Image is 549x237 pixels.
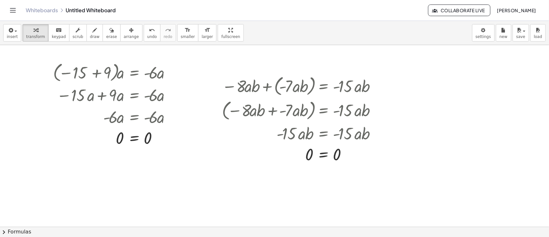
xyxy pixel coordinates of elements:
button: save [513,24,529,42]
button: insert [3,24,21,42]
button: transform [23,24,49,42]
span: load [534,34,542,39]
span: keypad [52,34,66,39]
span: Collaborate Live [434,7,485,13]
span: draw [90,34,100,39]
button: [PERSON_NAME] [492,5,541,16]
button: draw [87,24,103,42]
button: format_sizesmaller [177,24,198,42]
span: save [516,34,525,39]
span: larger [202,34,213,39]
button: keyboardkeypad [48,24,69,42]
span: scrub [73,34,83,39]
span: redo [164,34,172,39]
button: fullscreen [218,24,243,42]
span: settings [476,34,491,39]
span: erase [106,34,117,39]
a: Whiteboards [26,7,58,14]
span: transform [26,34,45,39]
i: format_size [204,26,210,34]
span: arrange [124,34,139,39]
button: scrub [69,24,87,42]
span: smaller [181,34,195,39]
button: Collaborate Live [428,5,490,16]
button: settings [472,24,495,42]
button: redoredo [160,24,176,42]
button: undoundo [144,24,160,42]
span: undo [147,34,157,39]
i: redo [165,26,171,34]
button: load [530,24,546,42]
span: new [499,34,508,39]
span: fullscreen [221,34,240,39]
span: [PERSON_NAME] [497,7,536,13]
button: arrange [120,24,142,42]
button: erase [103,24,120,42]
button: new [496,24,511,42]
button: Toggle navigation [8,5,18,15]
span: insert [7,34,18,39]
i: keyboard [56,26,62,34]
i: undo [149,26,155,34]
button: format_sizelarger [198,24,216,42]
i: format_size [185,26,191,34]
